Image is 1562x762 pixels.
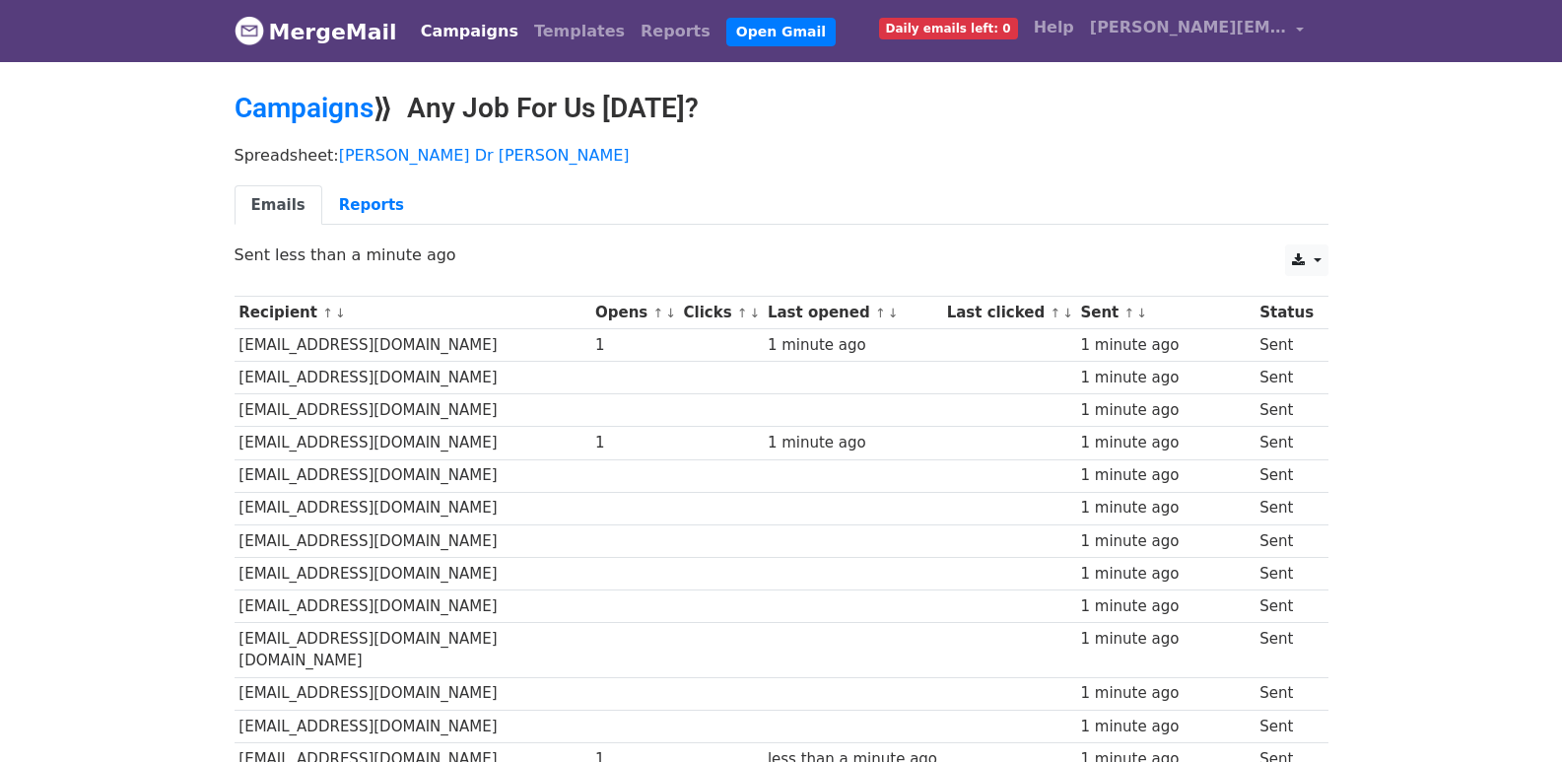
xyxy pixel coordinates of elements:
[413,12,526,51] a: Campaigns
[1255,329,1318,362] td: Sent
[1080,595,1250,618] div: 1 minute ago
[875,306,886,320] a: ↑
[235,557,591,589] td: [EMAIL_ADDRESS][DOMAIN_NAME]
[595,334,674,357] div: 1
[1080,399,1250,422] div: 1 minute ago
[879,18,1018,39] span: Daily emails left: 0
[590,297,679,329] th: Opens
[750,306,761,320] a: ↓
[665,306,676,320] a: ↓
[235,92,1328,125] h2: ⟫ Any Job For Us [DATE]?
[768,334,937,357] div: 1 minute ago
[679,297,763,329] th: Clicks
[1255,297,1318,329] th: Status
[1062,306,1073,320] a: ↓
[652,306,663,320] a: ↑
[339,146,630,165] a: [PERSON_NAME] Dr [PERSON_NAME]
[726,18,836,46] a: Open Gmail
[1080,432,1250,454] div: 1 minute ago
[235,185,322,226] a: Emails
[235,459,591,492] td: [EMAIL_ADDRESS][DOMAIN_NAME]
[942,297,1076,329] th: Last clicked
[235,394,591,427] td: [EMAIL_ADDRESS][DOMAIN_NAME]
[1255,362,1318,394] td: Sent
[1026,8,1082,47] a: Help
[235,589,591,622] td: [EMAIL_ADDRESS][DOMAIN_NAME]
[1255,557,1318,589] td: Sent
[1255,677,1318,710] td: Sent
[1080,628,1250,651] div: 1 minute ago
[1090,16,1287,39] span: [PERSON_NAME][EMAIL_ADDRESS][DOMAIN_NAME]
[1136,306,1147,320] a: ↓
[235,362,591,394] td: [EMAIL_ADDRESS][DOMAIN_NAME]
[235,623,591,678] td: [EMAIL_ADDRESS][DOMAIN_NAME][DOMAIN_NAME]
[1124,306,1135,320] a: ↑
[235,16,264,45] img: MergeMail logo
[1080,367,1250,389] div: 1 minute ago
[1255,710,1318,742] td: Sent
[322,306,333,320] a: ↑
[1080,563,1250,586] div: 1 minute ago
[235,145,1328,166] p: Spreadsheet:
[526,12,633,51] a: Templates
[871,8,1026,47] a: Daily emails left: 0
[1076,297,1256,329] th: Sent
[888,306,899,320] a: ↓
[737,306,748,320] a: ↑
[235,297,591,329] th: Recipient
[235,524,591,557] td: [EMAIL_ADDRESS][DOMAIN_NAME]
[235,677,591,710] td: [EMAIL_ADDRESS][DOMAIN_NAME]
[1255,589,1318,622] td: Sent
[1463,667,1562,762] iframe: Chat Widget
[235,710,591,742] td: [EMAIL_ADDRESS][DOMAIN_NAME]
[1050,306,1060,320] a: ↑
[1255,524,1318,557] td: Sent
[1080,530,1250,553] div: 1 minute ago
[1255,623,1318,678] td: Sent
[235,92,374,124] a: Campaigns
[1080,682,1250,705] div: 1 minute ago
[1080,716,1250,738] div: 1 minute ago
[1080,334,1250,357] div: 1 minute ago
[1255,427,1318,459] td: Sent
[633,12,718,51] a: Reports
[335,306,346,320] a: ↓
[1080,464,1250,487] div: 1 minute ago
[768,432,937,454] div: 1 minute ago
[763,297,942,329] th: Last opened
[595,432,674,454] div: 1
[1255,394,1318,427] td: Sent
[235,244,1328,265] p: Sent less than a minute ago
[322,185,421,226] a: Reports
[235,329,591,362] td: [EMAIL_ADDRESS][DOMAIN_NAME]
[235,427,591,459] td: [EMAIL_ADDRESS][DOMAIN_NAME]
[235,11,397,52] a: MergeMail
[1255,459,1318,492] td: Sent
[1080,497,1250,520] div: 1 minute ago
[1255,492,1318,524] td: Sent
[235,492,591,524] td: [EMAIL_ADDRESS][DOMAIN_NAME]
[1082,8,1313,54] a: [PERSON_NAME][EMAIL_ADDRESS][DOMAIN_NAME]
